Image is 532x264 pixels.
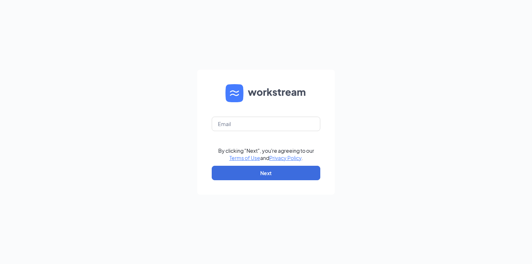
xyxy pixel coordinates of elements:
[212,166,320,180] button: Next
[225,84,307,102] img: WS logo and Workstream text
[212,117,320,131] input: Email
[218,147,314,161] div: By clicking "Next", you're agreeing to our and .
[269,155,301,161] a: Privacy Policy
[229,155,260,161] a: Terms of Use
